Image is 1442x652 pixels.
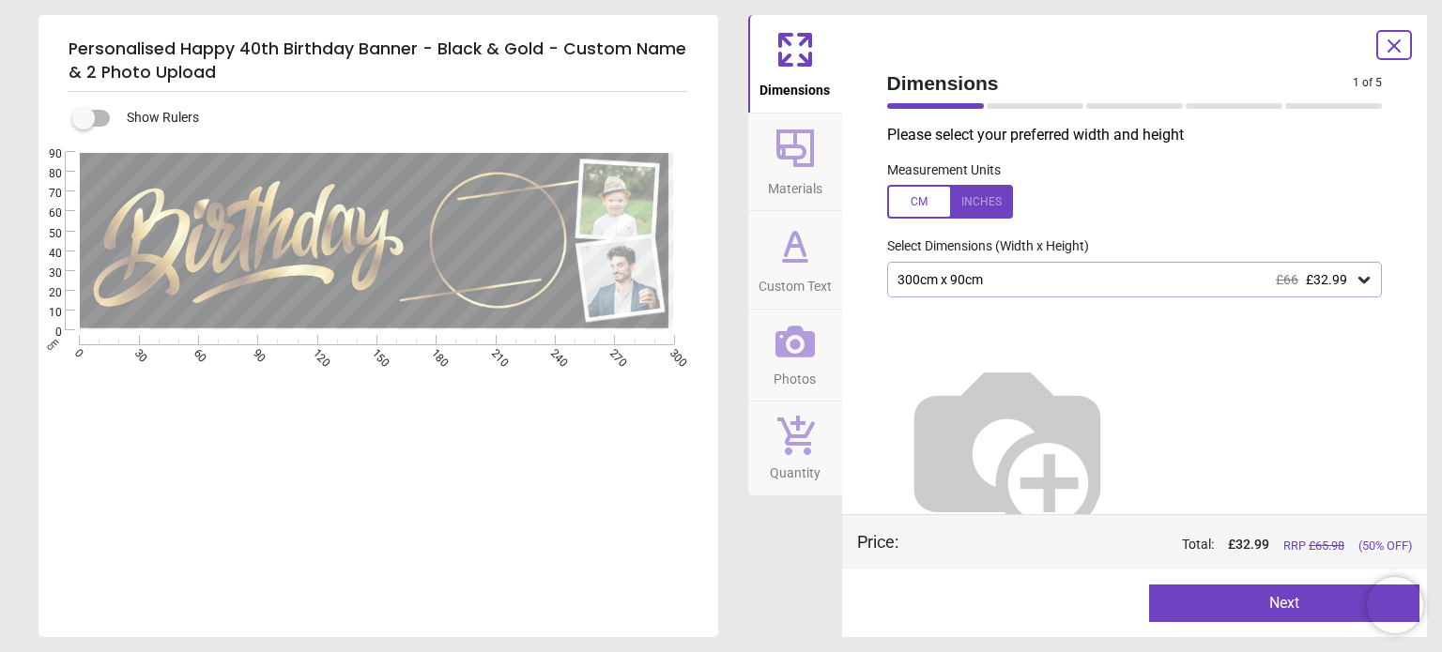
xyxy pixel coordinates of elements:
[1358,538,1412,554] span: (50% OFF)
[69,30,688,92] h5: Personalised Happy 40th Birthday Banner - Black & Gold - Custom Name & 2 Photo Upload
[857,530,898,553] div: Price :
[748,211,842,309] button: Custom Text
[887,125,1398,145] p: Please select your preferred width and height
[770,455,821,483] span: Quantity
[1353,75,1382,91] span: 1 of 5
[1235,537,1269,552] span: 32.99
[759,268,832,296] span: Custom Text
[26,285,62,301] span: 20
[759,72,830,100] span: Dimensions
[748,114,842,211] button: Materials
[1228,536,1269,554] span: £
[26,305,62,321] span: 10
[1276,272,1298,287] span: £66
[872,237,1089,256] label: Select Dimensions (Width x Height)
[748,402,842,495] button: Quantity
[26,226,62,242] span: 50
[1306,272,1347,287] span: £32.99
[1149,584,1419,622] button: Next
[927,536,1413,554] div: Total:
[887,327,1128,568] img: Helper for size comparison
[26,146,62,162] span: 90
[748,15,842,113] button: Dimensions
[84,107,718,129] div: Show Rulers
[26,205,62,221] span: 60
[26,265,62,281] span: 30
[896,272,1356,288] div: 300cm x 90cm
[1309,538,1344,553] span: £ 65.98
[774,361,816,389] span: Photos
[26,325,62,341] span: 0
[1367,577,1423,633] iframe: Brevo live chat
[1283,538,1344,554] span: RRP
[748,310,842,402] button: Photos
[26,186,62,202] span: 70
[887,161,1001,180] label: Measurement Units
[26,246,62,262] span: 40
[887,69,1354,97] span: Dimensions
[768,171,822,199] span: Materials
[26,166,62,182] span: 80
